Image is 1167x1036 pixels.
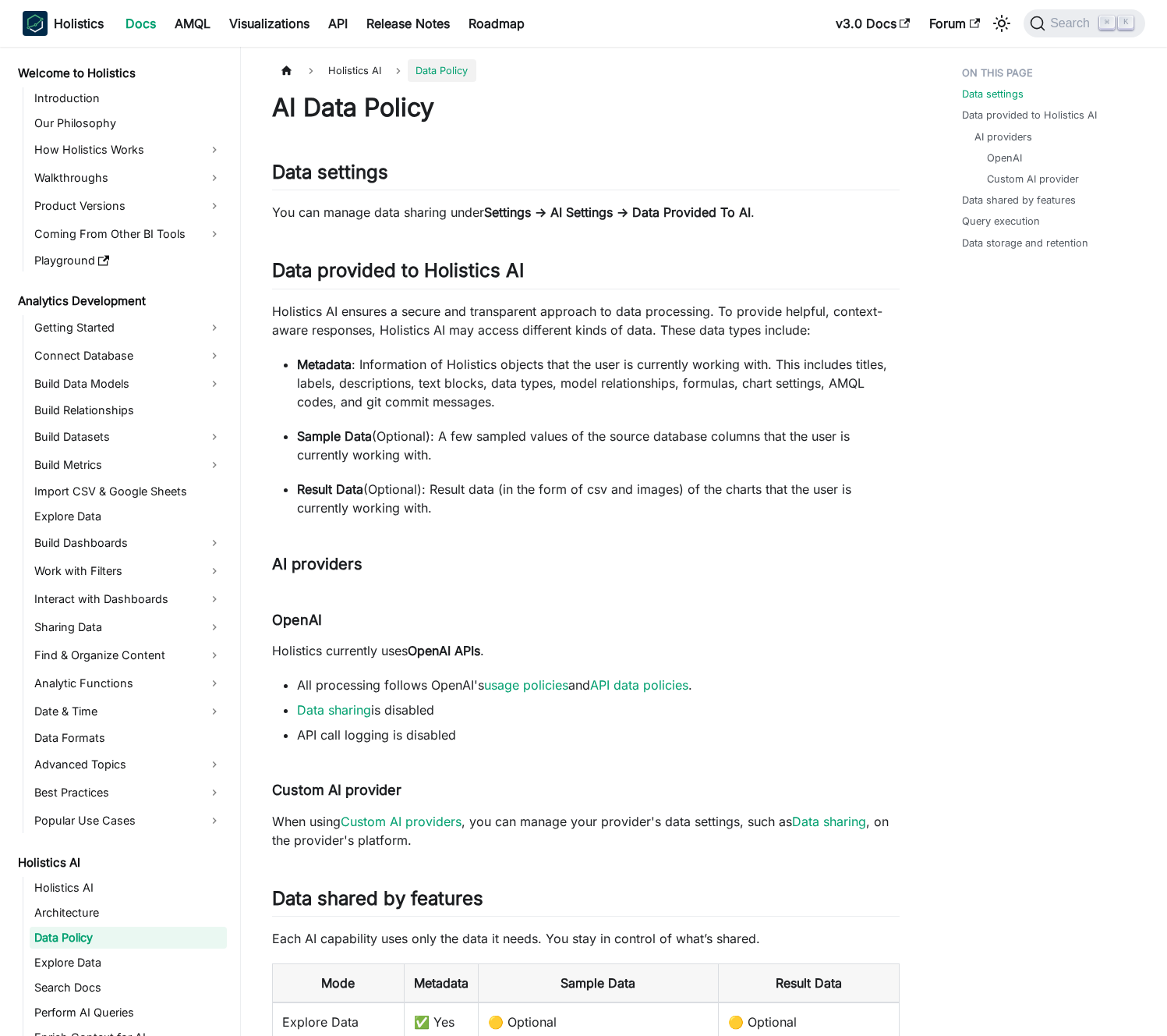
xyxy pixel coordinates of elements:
[30,902,227,924] a: Architecture
[272,612,900,630] h4: OpenAI
[30,587,227,612] a: Interact with Dashboards
[30,727,227,749] a: Data Formats
[30,250,227,271] a: Playground
[30,808,227,833] a: Popular Use Cases
[297,676,900,694] li: All processing follows OpenAI's and .
[297,726,900,744] li: API call logging is disabled
[272,963,404,1002] th: Mode
[297,701,900,719] li: is disabled
[30,699,227,724] a: Date & Time
[272,887,900,917] h2: Data shared by features
[962,193,1076,208] a: Data shared by features
[341,814,461,829] a: Custom AI providers
[1045,16,1099,30] span: Search
[272,203,900,222] p: You can manage data sharing under .
[30,977,227,999] a: Search Docs
[404,963,478,1002] th: Metadata
[30,399,227,421] a: Build Relationships
[23,11,48,36] img: Holistics
[1118,16,1133,30] kbd: K
[30,927,227,949] a: Data Policy
[272,302,900,339] p: Holistics AI ensures a secure and transparent approach to data processing. To provide helpful, co...
[272,92,900,123] h1: AI Data Policy
[920,11,989,36] a: Forum
[30,424,227,449] a: Build Datasets
[272,641,900,660] p: Holistics currently uses .
[272,782,900,800] h4: Custom AI provider
[962,214,1040,229] a: Query execution
[30,481,227,502] a: Import CSV & Google Sheets
[30,452,227,477] a: Build Metrics
[54,14,104,33] b: Holistics
[23,11,104,36] a: HolisticsHolistics
[30,193,227,218] a: Product Versions
[30,530,227,555] a: Build Dashboards
[30,371,227,396] a: Build Data Models
[974,129,1032,144] a: AI providers
[272,259,900,289] h2: Data provided to Holistics AI
[272,161,900,190] h2: Data settings
[30,780,227,805] a: Best Practices
[989,11,1014,36] button: Switch between dark and light mode (currently light mode)
[30,877,227,899] a: Holistics AI
[30,643,227,668] a: Find & Organize Content
[13,290,227,312] a: Analytics Development
[272,812,900,850] p: When using , you can manage your provider's data settings, such as , on the provider's platform.
[792,814,866,829] a: Data sharing
[272,59,900,82] nav: Breadcrumbs
[1099,16,1115,30] kbd: ⌘
[30,1002,227,1024] a: Perform AI Queries
[30,615,227,640] a: Sharing Data
[30,506,227,527] a: Explore Data
[826,11,920,36] a: v3.0 Docs
[987,151,1022,165] a: OpenAI
[220,11,319,36] a: Visualizations
[13,852,227,874] a: Holistics AI
[272,929,900,948] p: Each AI capability uses only the data it needs. You stay in control of what’s shared.
[319,11,357,36] a: API
[320,59,389,82] span: Holistics AI
[590,677,688,693] a: API data policies
[272,555,900,574] h3: AI providers
[30,315,227,340] a: Getting Started
[116,11,165,36] a: Docs
[719,963,899,1002] th: Result Data
[297,357,352,372] strong: Metadata
[962,108,1097,122] a: Data provided to Holistics AI
[297,428,372,444] strong: Sample Data
[30,343,227,368] a: Connect Database
[478,963,719,1002] th: Sample Data
[30,222,227,247] a: Coming From Other BI Tools
[459,11,534,36] a: Roadmap
[297,480,900,517] p: (Optional): Result data (in the form of csv and images) of the charts that the user is currently ...
[7,47,241,1036] nav: Docs sidebar
[297,481,363,497] strong: Result Data
[408,643,480,658] strong: OpenAI APIs
[30,137,227,162] a: How Holistics Works
[30,87,227,109] a: Introduction
[987,172,1079,186] a: Custom AI provider
[30,752,227,777] a: Advanced Topics
[30,952,227,974] a: Explore Data
[962,87,1024,101] a: Data settings
[30,112,227,134] a: Our Philosophy
[408,59,476,82] span: Data Policy
[484,204,751,220] strong: Settings -> AI Settings -> Data Provided To AI
[1024,9,1144,37] button: Search (Command+K)
[165,11,220,36] a: AMQL
[297,355,900,411] p: : Information of Holistics objects that the user is currently working with. This includes titles,...
[30,559,227,584] a: Work with Filters
[13,62,227,84] a: Welcome to Holistics
[297,427,900,464] p: (Optional): A few sampled values of the source database columns that the user is currently workin...
[30,165,227,190] a: Walkthroughs
[30,671,227,696] a: Analytic Functions
[962,236,1088,250] a: Data storage and retention
[484,677,568,693] a: usage policies
[297,702,371,718] a: Data sharing
[272,59,302,82] a: Home page
[357,11,459,36] a: Release Notes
